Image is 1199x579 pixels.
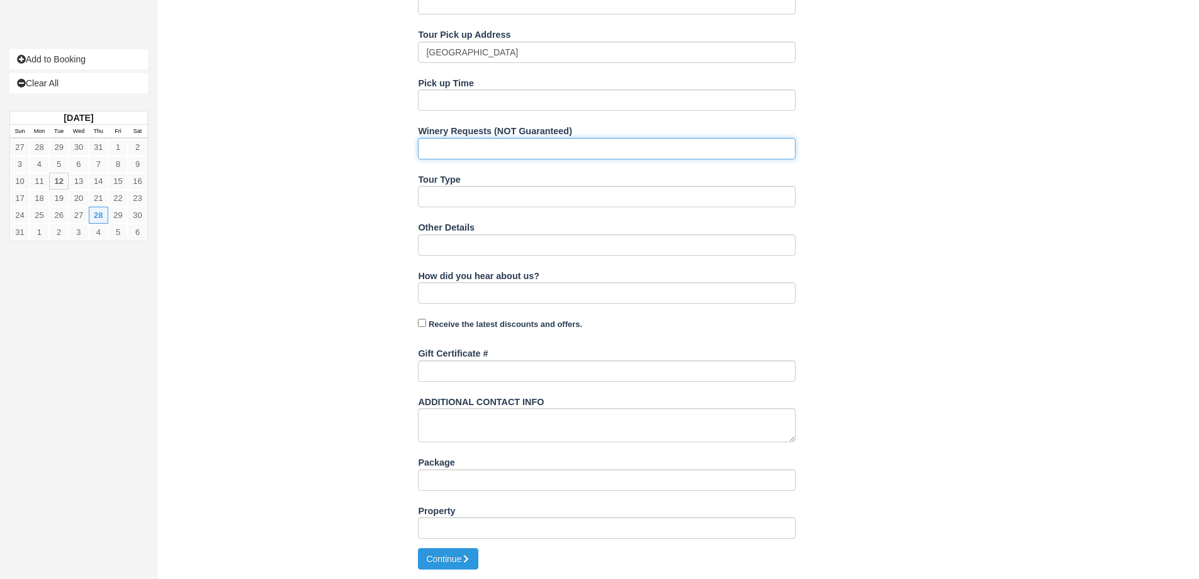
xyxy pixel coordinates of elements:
a: 11 [30,173,49,190]
strong: Receive the latest discounts and offers. [429,319,582,329]
a: 30 [69,139,88,156]
a: 3 [10,156,30,173]
strong: [DATE] [64,113,93,123]
a: 3 [69,224,88,241]
th: Mon [30,125,49,139]
a: 15 [108,173,128,190]
label: Gift Certificate # [418,343,488,360]
a: 27 [69,207,88,224]
a: 25 [30,207,49,224]
a: 18 [30,190,49,207]
a: 10 [10,173,30,190]
a: 20 [69,190,88,207]
a: 23 [128,190,147,207]
a: 26 [49,207,69,224]
a: 21 [89,190,108,207]
a: 31 [10,224,30,241]
a: 13 [69,173,88,190]
label: Other Details [418,217,475,234]
a: 1 [108,139,128,156]
input: Receive the latest discounts and offers. [418,319,426,327]
a: 19 [49,190,69,207]
a: 12 [49,173,69,190]
th: Wed [69,125,88,139]
a: 7 [89,156,108,173]
button: Continue [418,548,478,570]
a: 30 [128,207,147,224]
a: 2 [128,139,147,156]
a: 22 [108,190,128,207]
a: 17 [10,190,30,207]
a: 1 [30,224,49,241]
a: 8 [108,156,128,173]
label: ADDITIONAL CONTACT INFO [418,391,544,409]
th: Fri [108,125,128,139]
th: Sat [128,125,147,139]
label: Winery Requests (NOT Guaranteed) [418,120,572,138]
a: 27 [10,139,30,156]
a: Add to Booking [9,49,148,69]
a: 29 [108,207,128,224]
a: 2 [49,224,69,241]
th: Tue [49,125,69,139]
a: 4 [89,224,108,241]
a: 9 [128,156,147,173]
label: How did you hear about us? [418,265,539,283]
label: Package [418,452,454,469]
label: Pick up Time [418,72,474,90]
th: Thu [89,125,108,139]
a: 24 [10,207,30,224]
a: 6 [69,156,88,173]
label: Tour Type [418,169,460,186]
a: 16 [128,173,147,190]
a: 31 [89,139,108,156]
a: 5 [49,156,69,173]
label: Tour Pick up Address [418,24,510,42]
a: 6 [128,224,147,241]
label: Property [418,500,455,518]
th: Sun [10,125,30,139]
a: 14 [89,173,108,190]
a: 29 [49,139,69,156]
a: 28 [89,207,108,224]
a: Clear All [9,73,148,93]
a: 28 [30,139,49,156]
a: 5 [108,224,128,241]
a: 4 [30,156,49,173]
